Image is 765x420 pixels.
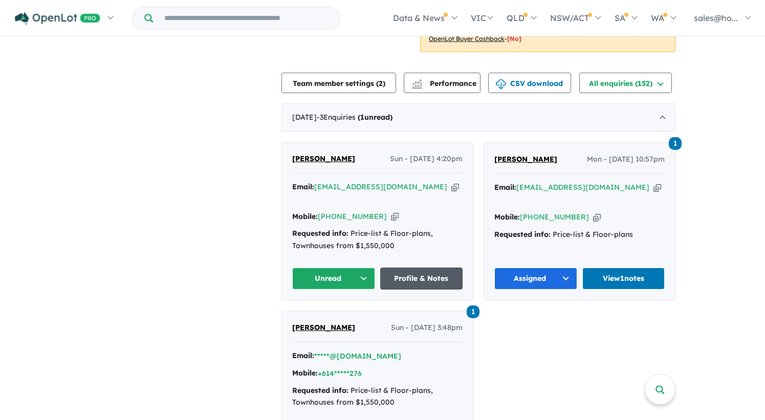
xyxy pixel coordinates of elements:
[582,268,665,290] a: View1notes
[292,182,314,191] strong: Email:
[494,154,557,164] span: [PERSON_NAME]
[292,153,355,165] a: [PERSON_NAME]
[520,212,589,222] a: [PHONE_NUMBER]
[292,154,355,163] span: [PERSON_NAME]
[494,183,516,192] strong: Email:
[412,79,422,85] img: line-chart.svg
[494,230,551,239] strong: Requested info:
[281,73,396,93] button: Team member settings (2)
[292,268,375,290] button: Unread
[317,113,392,122] span: - 3 Enquir ies
[694,13,738,23] span: sales@ho...
[292,351,314,360] strong: Email:
[494,153,557,166] a: [PERSON_NAME]
[451,182,459,192] button: Copy
[496,79,506,90] img: download icon
[467,304,479,318] a: 1
[494,268,577,290] button: Assigned
[413,79,476,88] span: Performance
[391,322,463,334] span: Sun - [DATE] 3:48pm
[587,153,665,166] span: Mon - [DATE] 10:57pm
[429,35,505,42] u: OpenLot Buyer Cashback
[593,212,601,223] button: Copy
[669,137,682,150] span: 1
[358,113,392,122] strong: ( unread)
[579,73,672,93] button: All enquiries (152)
[292,385,463,409] div: Price-list & Floor-plans, Townhouses from $1,550,000
[669,136,682,150] a: 1
[292,322,355,334] a: [PERSON_NAME]
[360,113,364,122] span: 1
[318,212,387,221] a: [PHONE_NUMBER]
[507,35,521,42] span: [No]
[292,386,348,395] strong: Requested info:
[15,12,100,25] img: Openlot PRO Logo White
[292,228,463,252] div: Price-list & Floor-plans, Townhouses from $1,550,000
[653,182,661,193] button: Copy
[390,153,463,165] span: Sun - [DATE] 4:20pm
[314,182,447,191] a: [EMAIL_ADDRESS][DOMAIN_NAME]
[281,103,675,132] div: [DATE]
[155,7,338,29] input: Try estate name, suburb, builder or developer
[292,323,355,332] span: [PERSON_NAME]
[494,229,665,241] div: Price-list & Floor-plans
[292,229,348,238] strong: Requested info:
[494,212,520,222] strong: Mobile:
[380,268,463,290] a: Profile & Notes
[467,305,479,318] span: 1
[516,183,649,192] a: [EMAIL_ADDRESS][DOMAIN_NAME]
[379,79,383,88] span: 2
[292,368,318,378] strong: Mobile:
[404,73,480,93] button: Performance
[412,82,422,89] img: bar-chart.svg
[292,212,318,221] strong: Mobile:
[391,211,399,222] button: Copy
[488,73,571,93] button: CSV download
